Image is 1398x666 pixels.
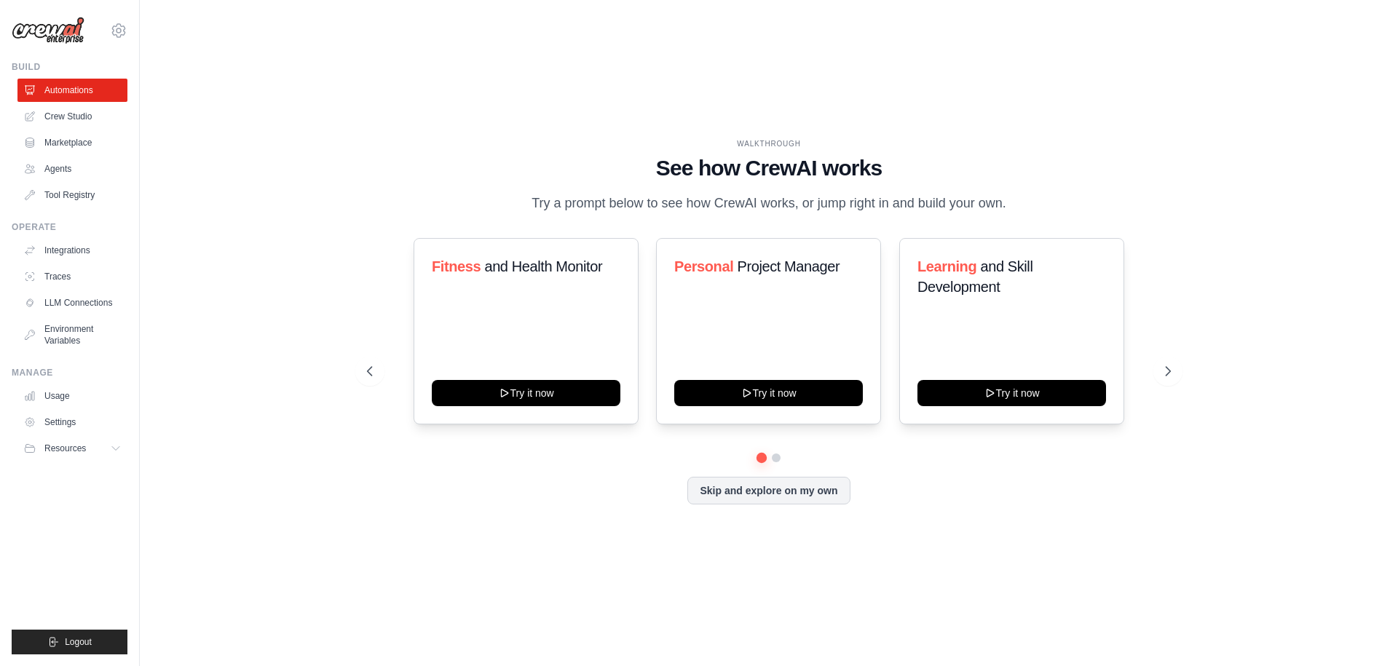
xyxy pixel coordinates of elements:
[17,437,127,460] button: Resources
[17,291,127,314] a: LLM Connections
[17,105,127,128] a: Crew Studio
[674,380,863,406] button: Try it now
[17,157,127,181] a: Agents
[17,239,127,262] a: Integrations
[432,380,620,406] button: Try it now
[687,477,850,504] button: Skip and explore on my own
[12,367,127,378] div: Manage
[12,61,127,73] div: Build
[738,258,840,274] span: Project Manager
[17,317,127,352] a: Environment Variables
[917,380,1106,406] button: Try it now
[17,183,127,207] a: Tool Registry
[917,258,976,274] span: Learning
[17,265,127,288] a: Traces
[17,79,127,102] a: Automations
[524,193,1014,214] p: Try a prompt below to see how CrewAI works, or jump right in and build your own.
[17,411,127,434] a: Settings
[17,384,127,408] a: Usage
[367,155,1171,181] h1: See how CrewAI works
[484,258,602,274] span: and Health Monitor
[12,221,127,233] div: Operate
[367,138,1171,149] div: WALKTHROUGH
[65,636,92,648] span: Logout
[917,258,1032,295] span: and Skill Development
[17,131,127,154] a: Marketplace
[44,443,86,454] span: Resources
[432,258,481,274] span: Fitness
[12,630,127,654] button: Logout
[12,17,84,44] img: Logo
[674,258,733,274] span: Personal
